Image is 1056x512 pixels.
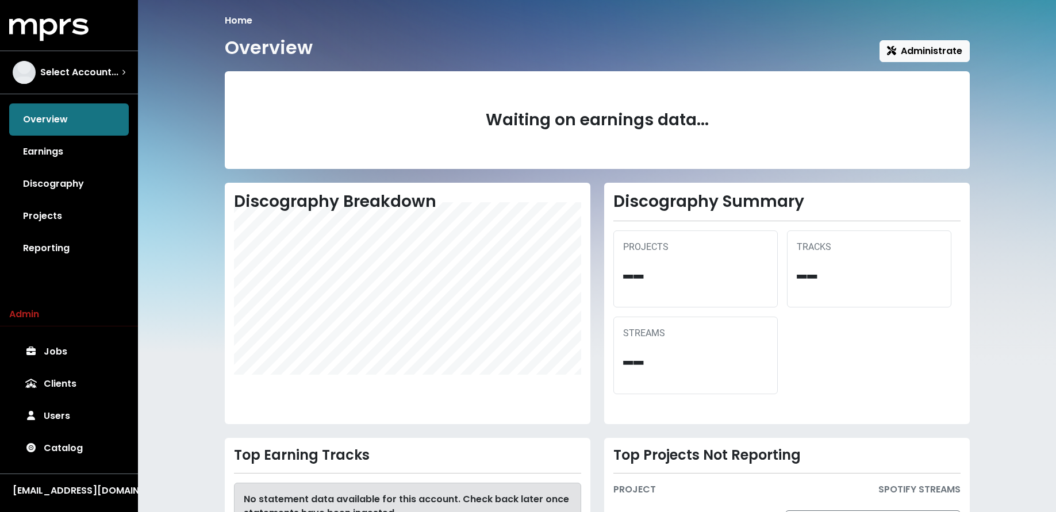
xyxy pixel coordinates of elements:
[797,240,942,254] div: TRACKS
[9,168,129,200] a: Discography
[40,66,118,79] span: Select Account...
[9,483,129,498] button: [EMAIL_ADDRESS][DOMAIN_NAME]
[623,254,768,298] div: --
[9,232,129,264] a: Reporting
[234,80,961,160] div: Waiting on earnings data...
[878,483,961,496] div: SPOTIFY STREAMS
[9,136,129,168] a: Earnings
[13,484,125,498] div: [EMAIL_ADDRESS][DOMAIN_NAME]
[9,336,129,368] a: Jobs
[234,192,581,211] h2: Discography Breakdown
[623,340,768,384] div: --
[234,447,581,464] div: Top Earning Tracks
[613,447,961,464] div: Top Projects Not Reporting
[613,192,961,211] h2: Discography Summary
[225,14,252,28] li: Home
[225,14,970,28] nav: breadcrumb
[613,483,656,496] div: PROJECT
[9,432,129,464] a: Catalog
[887,44,962,57] span: Administrate
[9,200,129,232] a: Projects
[9,22,89,36] a: mprs logo
[9,368,129,400] a: Clients
[225,37,313,59] h1: Overview
[797,254,942,298] div: --
[13,61,36,84] img: The selected account / producer
[9,400,129,432] a: Users
[623,326,768,340] div: STREAMS
[623,240,768,254] div: PROJECTS
[880,40,970,62] button: Administrate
